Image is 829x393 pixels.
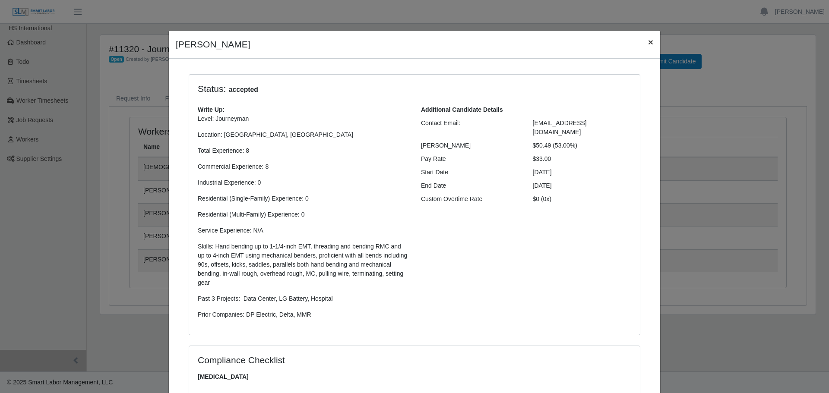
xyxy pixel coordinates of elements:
p: Commercial Experience: 8 [198,162,408,171]
div: Custom Overtime Rate [414,195,526,204]
h4: Compliance Checklist [198,355,482,365]
p: Service Experience: N/A [198,226,408,235]
span: [EMAIL_ADDRESS][DOMAIN_NAME] [533,119,587,135]
span: [DATE] [533,182,552,189]
span: accepted [226,85,261,95]
p: Prior Companies: DP Electric, Delta, MMR [198,310,408,319]
span: $0 (0x) [533,195,552,202]
p: Total Experience: 8 [198,146,408,155]
p: Skills: Hand bending up to 1-1/4-inch EMT, threading and bending RMC and up to 4-inch EMT using m... [198,242,408,287]
b: Write Up: [198,106,225,113]
h4: [PERSON_NAME] [176,38,250,51]
button: Close [641,31,660,53]
div: Pay Rate [414,154,526,163]
p: Residential (Multi-Family) Experience: 0 [198,210,408,219]
p: Past 3 Projects: Data Center, LG Battery, Hospital [198,294,408,303]
div: Contact Email: [414,119,526,137]
h4: Status: [198,83,520,95]
b: Additional Candidate Details [421,106,503,113]
p: Residential (Single-Family) Experience: 0 [198,194,408,203]
div: [DATE] [526,168,638,177]
div: $50.49 (53.00%) [526,141,638,150]
p: Industrial Experience: 0 [198,178,408,187]
p: Location: [GEOGRAPHIC_DATA], [GEOGRAPHIC_DATA] [198,130,408,139]
p: Level: Journeyman [198,114,408,123]
div: [PERSON_NAME] [414,141,526,150]
span: × [648,37,653,47]
div: End Date [414,181,526,190]
div: $33.00 [526,154,638,163]
div: Start Date [414,168,526,177]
